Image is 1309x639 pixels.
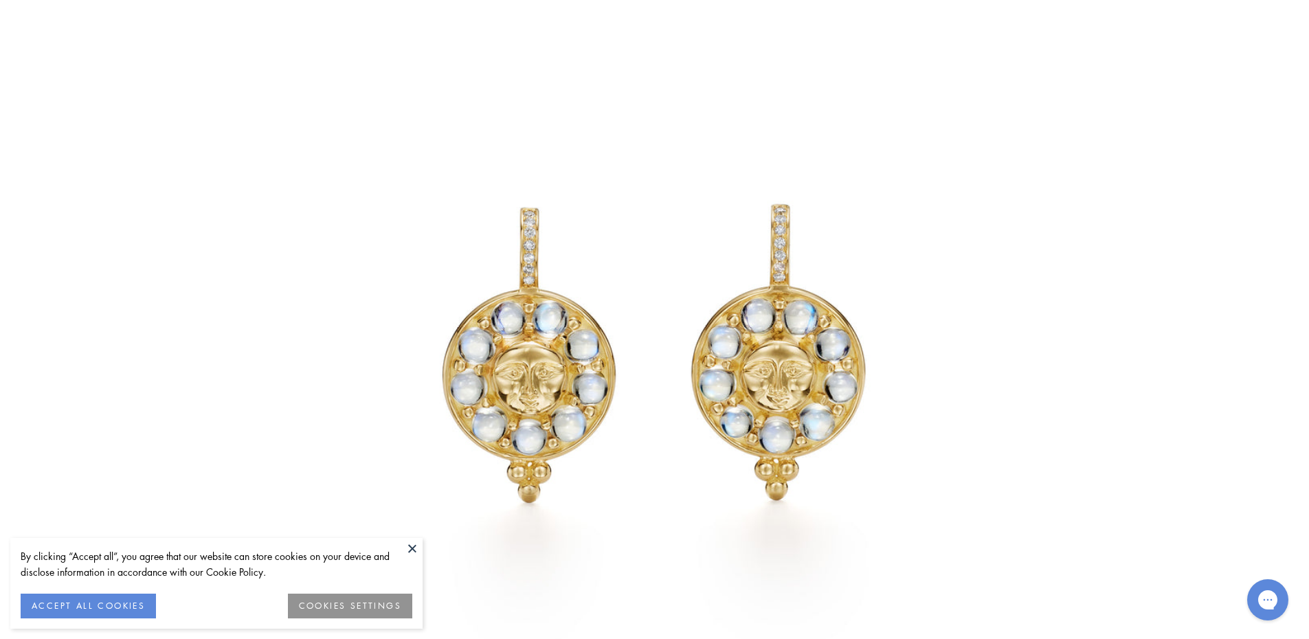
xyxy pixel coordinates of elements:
[288,594,412,618] button: COOKIES SETTINGS
[21,548,412,580] div: By clicking “Accept all”, you agree that our website can store cookies on your device and disclos...
[21,594,156,618] button: ACCEPT ALL COOKIES
[1240,574,1295,625] iframe: Gorgias live chat messenger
